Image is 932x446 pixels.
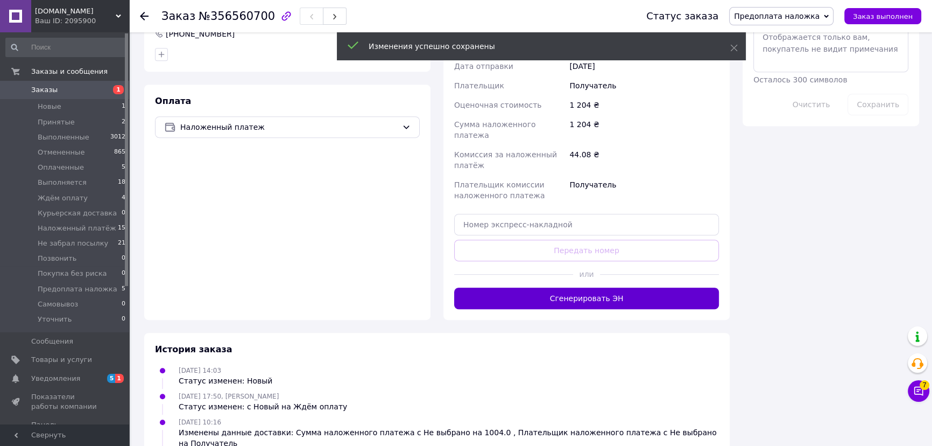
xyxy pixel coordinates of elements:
span: [DATE] 17:50, [PERSON_NAME] [179,393,279,400]
div: Получатель [567,175,721,205]
div: [PHONE_NUMBER] [165,29,236,39]
span: 1 [122,102,125,111]
span: [DATE] 14:03 [179,367,221,374]
div: Статус заказа [646,11,718,22]
div: 44.08 ₴ [567,145,721,175]
span: Заказ [161,10,195,23]
span: Заказы и сообщения [31,67,108,76]
div: Ваш ID: 2095900 [35,16,129,26]
span: Выполненные [38,133,89,142]
span: Сообщения [31,337,73,346]
span: 4 [122,193,125,203]
div: Статус изменен: Новый [179,375,272,386]
span: Наложенный платеж [180,121,398,133]
span: Показатели работы компании [31,392,100,412]
span: 0 [122,299,125,309]
span: Оплата [155,96,191,106]
span: Не забрал посылку [38,239,108,248]
span: Новые [38,102,61,111]
div: Вернуться назад [140,11,149,22]
span: 18 [118,178,125,187]
span: Позвонить [38,254,76,263]
span: Заказы [31,85,58,95]
span: История заказа [155,344,232,354]
span: Осталось 300 символов [753,75,847,84]
span: 5 [122,284,125,294]
input: Поиск [5,38,126,57]
span: [DATE] 10:16 [179,419,221,426]
div: 1 204 ₴ [567,95,721,115]
span: Панель управления [31,420,100,440]
span: 0 [122,208,125,218]
button: Заказ выполнен [844,8,921,24]
button: Сгенерировать ЭН [454,288,719,309]
span: Уведомления [31,374,80,384]
button: Чат с покупателем7 [908,380,929,402]
span: 1 [115,374,124,383]
span: 1 [113,85,124,94]
span: 865 [114,148,125,157]
span: Предоплата наложка [734,12,820,20]
span: Комиссия за наложенный платёж [454,150,557,170]
span: Наложенный платёж [38,224,116,233]
span: Покупка без риска [38,269,107,278]
span: Предоплата наложка [38,284,117,294]
span: Выполняется [38,178,87,187]
span: Плательщик [454,81,504,90]
span: Плательщик комиссии наложенного платежа [454,180,545,200]
span: 5 [107,374,116,383]
div: Изменения успешно сохранены [369,41,703,52]
span: Ждём оплату [38,193,88,203]
span: 21 [118,239,125,248]
div: Статус изменен: с Новый на Ждём оплату [179,401,347,412]
span: 5 [122,163,125,172]
span: Товары и услуги [31,355,92,365]
span: 7 [920,377,929,387]
span: Заказ выполнен [853,12,913,20]
span: 2 [122,117,125,127]
span: 3012 [110,133,125,142]
span: Принятые [38,117,75,127]
span: Уточнить [38,315,72,324]
span: Сумма наложенного платежа [454,120,535,140]
span: 15 [118,224,125,233]
span: 0 [122,269,125,278]
span: 0 [122,254,125,263]
div: 1 204 ₴ [567,115,721,145]
span: или [573,269,599,280]
span: 0 [122,315,125,324]
span: Оценочная стоимость [454,101,542,109]
div: [DATE] [567,57,721,76]
span: Самовывоз [38,299,78,309]
span: Дата отправки [454,62,513,71]
span: redstone.kh.ua [35,6,116,16]
span: №356560700 [199,10,275,23]
input: Номер экспресс-накладной [454,214,719,235]
div: Получатель [567,76,721,95]
span: Отмененные [38,148,84,157]
span: Оплаченные [38,163,84,172]
span: Курьерская доставка [38,208,117,218]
